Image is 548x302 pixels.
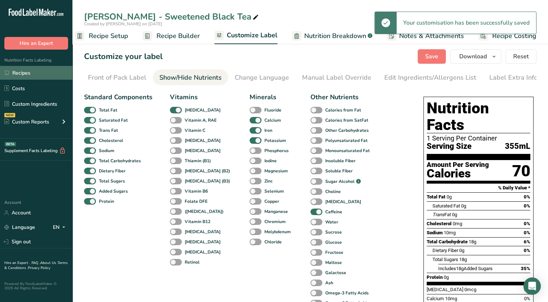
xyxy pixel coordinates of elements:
[75,28,128,44] a: Recipe Setup
[513,52,529,61] span: Reset
[478,28,536,44] a: Recipe Costing
[170,92,232,102] div: Vitamins
[325,280,333,286] b: Ash
[384,73,476,83] div: Edit Ingredients/Allergens List
[84,10,260,23] div: [PERSON_NAME] - Sweetened Black Tea
[325,178,355,185] b: Sugar Alcohol
[185,218,210,225] b: Vitamin B12
[325,290,369,296] b: Omega-3 Fatty Acids
[99,158,141,164] b: Total Carbohydrates
[438,266,493,271] span: Includes Added Sugars
[432,212,444,217] i: Trans
[459,52,487,61] span: Download
[456,266,464,271] span: 18g
[185,259,200,265] b: Retinol
[310,92,372,102] div: Other Nutrients
[264,158,277,164] b: Iodine
[427,168,489,179] div: Calories
[99,188,128,194] b: Added Sugars
[185,249,221,255] b: [MEDICAL_DATA]
[28,265,50,270] a: Privacy Policy
[185,208,223,215] b: ([MEDICAL_DATA])
[325,107,361,113] b: Calories from Fat
[325,239,342,246] b: Glucose
[444,230,456,235] span: 10mg
[524,248,530,253] span: 0%
[227,30,277,40] span: Customize Label
[325,147,370,154] b: Monounsaturated Fat
[99,117,128,123] b: Saturated Fat
[452,212,457,217] span: 0g
[99,137,123,144] b: Cholesterol
[264,117,281,123] b: Calcium
[264,137,286,144] b: Potassium
[524,221,530,226] span: 0%
[89,31,128,41] span: Recipe Setup
[524,230,530,235] span: 0%
[264,127,272,134] b: Iron
[444,274,449,280] span: 0g
[99,127,118,134] b: Trans Fat
[524,194,530,200] span: 0%
[425,52,438,61] span: Save
[524,203,530,209] span: 0%
[185,107,221,113] b: [MEDICAL_DATA]
[40,260,58,265] a: About Us .
[185,178,230,184] b: [MEDICAL_DATA] (B3)
[185,168,230,174] b: [MEDICAL_DATA] (B2)
[387,28,464,44] a: Notes & Attachments
[427,239,468,244] span: Total Carbohydrate
[264,168,288,174] b: Magnesium
[432,212,451,217] span: Fat
[84,92,152,102] div: Standard Components
[159,73,222,83] div: Show/Hide Nutrients
[506,49,536,64] button: Reset
[143,28,200,44] a: Recipe Builder
[185,239,221,245] b: [MEDICAL_DATA]
[4,282,68,290] div: Powered By FoodLabelMaker © 2025 All Rights Reserved
[427,100,530,133] h1: Nutrition Facts
[84,51,163,63] h1: Customize your label
[524,239,530,244] span: 6%
[399,31,464,41] span: Notes & Attachments
[185,188,208,194] b: Vitamin B6
[185,228,221,235] b: [MEDICAL_DATA]
[453,221,462,226] span: 0mg
[4,260,30,265] a: Hire an Expert .
[185,198,208,205] b: Folate DFE
[185,147,221,154] b: [MEDICAL_DATA]
[53,223,68,232] div: EN
[325,117,368,123] b: Calories from SatFat
[427,287,463,292] span: [MEDICAL_DATA]
[99,178,125,184] b: Total Sugars
[325,249,343,256] b: Fructose
[492,31,536,41] span: Recipe Costing
[5,142,16,146] div: BETA
[264,178,273,184] b: Zinc
[427,274,443,280] span: Protein
[521,266,530,271] span: 35%
[427,135,530,142] div: 1 Serving Per Container
[418,49,446,64] button: Save
[4,113,15,117] div: NEW
[523,277,541,295] div: Open Intercom Messenger
[325,269,346,276] b: Galactose
[427,194,445,200] span: Total Fat
[304,31,366,41] span: Nutrition Breakdown
[185,158,211,164] b: Thiamin (B1)
[427,221,452,226] span: Cholesterol
[4,221,35,234] a: Language
[264,239,282,245] b: Chloride
[524,296,530,301] span: 0%
[461,203,466,209] span: 0g
[99,107,117,113] b: Total Fat
[432,257,458,262] span: Total Sugars
[32,260,40,265] a: FAQ .
[264,208,288,215] b: Manganese
[99,168,126,174] b: Dietary Fiber
[264,188,284,194] b: Selenium
[264,147,289,154] b: Phosphorus
[325,219,338,225] b: Water
[427,162,489,168] div: Amount Per Serving
[264,107,281,113] b: Fluoride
